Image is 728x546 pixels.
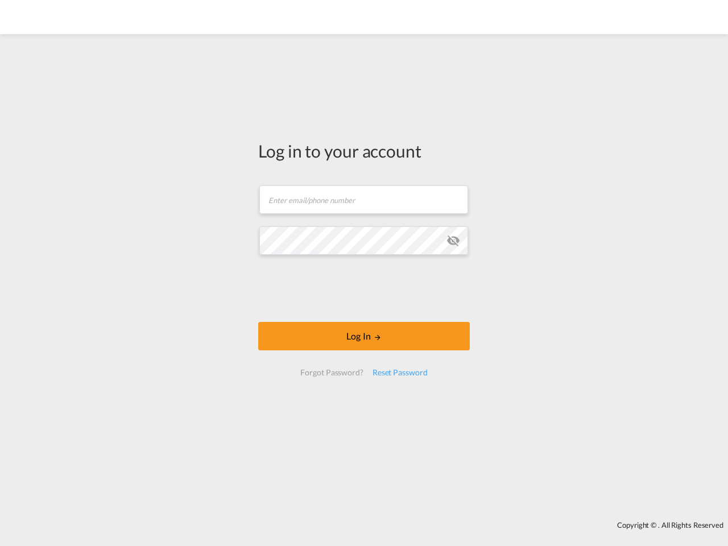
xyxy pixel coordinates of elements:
[259,185,468,214] input: Enter email/phone number
[368,362,432,383] div: Reset Password
[278,266,450,311] iframe: reCAPTCHA
[258,139,470,163] div: Log in to your account
[296,362,367,383] div: Forgot Password?
[258,322,470,350] button: LOGIN
[446,234,460,247] md-icon: icon-eye-off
